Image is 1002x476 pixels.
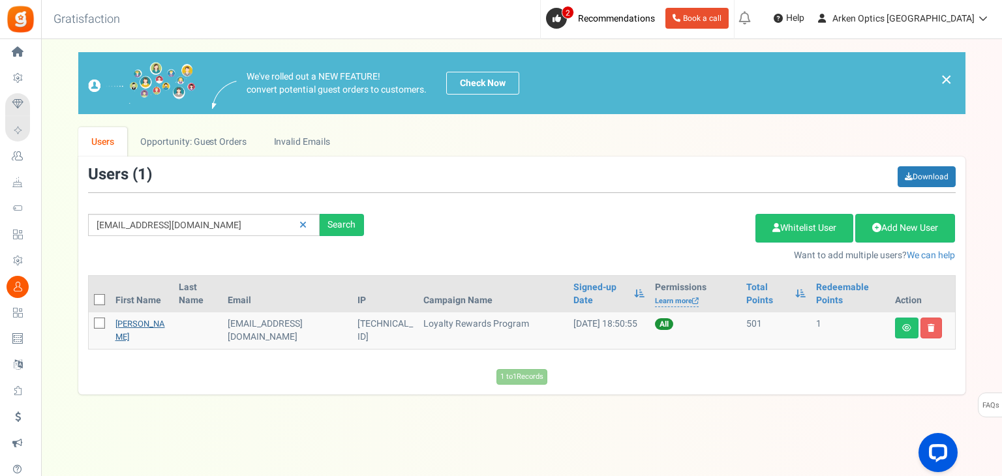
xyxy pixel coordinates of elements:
[890,276,955,312] th: Action
[127,127,260,156] a: Opportunity: Guest Orders
[39,7,134,33] h3: Gratisfaction
[352,312,418,349] td: [TECHNICAL_ID]
[384,249,956,262] p: Want to add multiple users?
[222,276,353,312] th: Email
[88,166,152,183] h3: Users ( )
[546,8,660,29] a: 2 Recommendations
[260,127,343,156] a: Invalid Emails
[88,62,196,104] img: images
[212,81,237,109] img: images
[446,72,519,95] a: Check Now
[783,12,804,25] span: Help
[115,318,165,343] a: [PERSON_NAME]
[741,312,811,349] td: 501
[898,166,956,187] a: Download
[755,214,853,243] a: Whitelist User
[352,276,418,312] th: IP
[174,276,222,312] th: Last Name
[562,6,574,19] span: 2
[222,312,353,349] td: [EMAIL_ADDRESS][DOMAIN_NAME]
[655,296,699,307] a: Learn more
[811,312,889,349] td: 1
[247,70,427,97] p: We've rolled out a NEW FEATURE! convert potential guest orders to customers.
[418,276,568,312] th: Campaign Name
[855,214,955,243] a: Add New User
[320,214,364,236] div: Search
[110,276,174,312] th: First Name
[928,324,935,332] i: Delete user
[293,214,313,237] a: Reset
[650,276,741,312] th: Permissions
[573,281,628,307] a: Signed-up Date
[941,72,952,87] a: ×
[568,312,650,349] td: [DATE] 18:50:55
[832,12,975,25] span: Arken Optics [GEOGRAPHIC_DATA]
[902,324,911,332] i: View details
[982,393,999,418] span: FAQs
[418,312,568,349] td: Loyalty Rewards Program
[78,127,128,156] a: Users
[578,12,655,25] span: Recommendations
[768,8,810,29] a: Help
[746,281,789,307] a: Total Points
[907,248,955,262] a: We can help
[88,214,320,236] input: Search by email or name
[816,281,884,307] a: Redeemable Points
[6,5,35,34] img: Gratisfaction
[665,8,729,29] a: Book a call
[655,318,673,330] span: All
[138,163,147,186] span: 1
